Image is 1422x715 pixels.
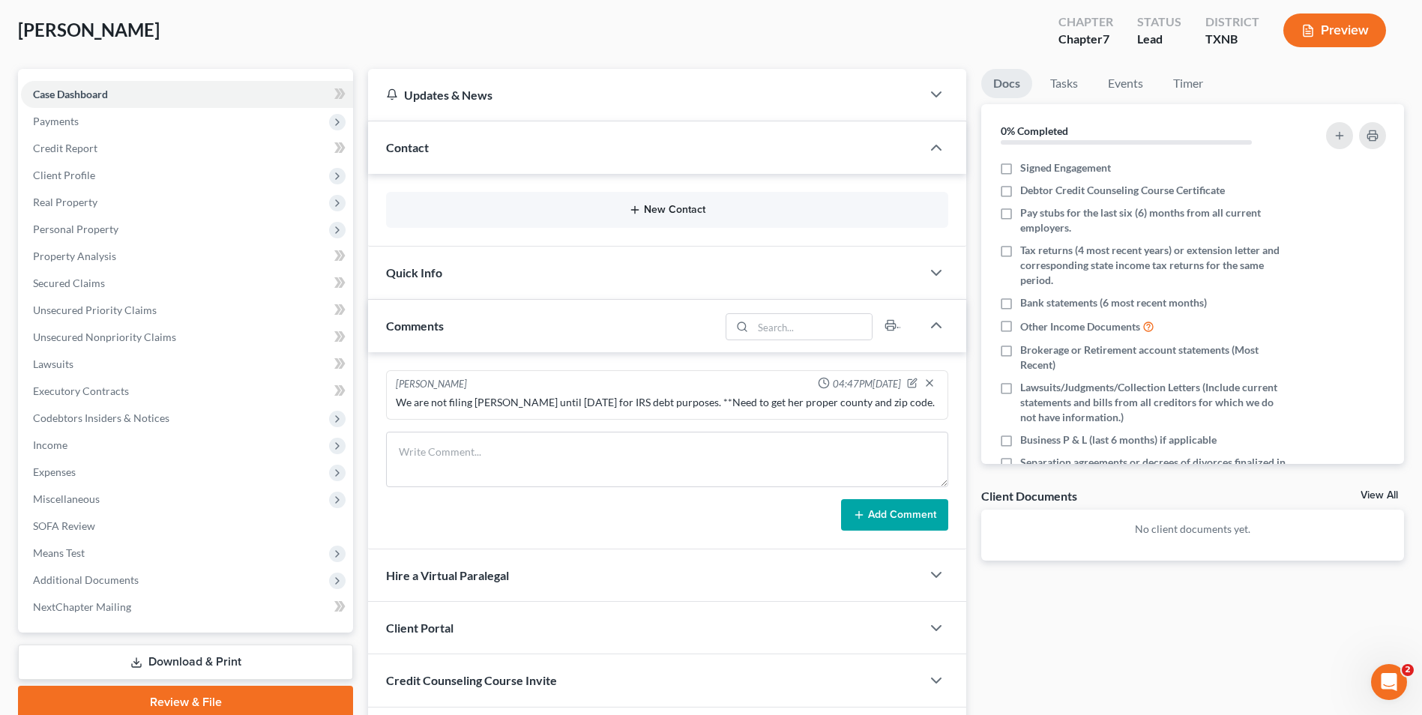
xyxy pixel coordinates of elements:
[396,377,467,392] div: [PERSON_NAME]
[33,357,73,370] span: Lawsuits
[1058,31,1113,48] div: Chapter
[1001,124,1068,137] strong: 0% Completed
[21,243,353,270] a: Property Analysis
[33,169,95,181] span: Client Profile
[981,488,1077,504] div: Client Documents
[386,568,509,582] span: Hire a Virtual Paralegal
[33,304,157,316] span: Unsecured Priority Claims
[1020,380,1286,425] span: Lawsuits/Judgments/Collection Letters (Include current statements and bills from all creditors fo...
[1020,295,1207,310] span: Bank statements (6 most recent months)
[833,377,901,391] span: 04:47PM[DATE]
[21,297,353,324] a: Unsecured Priority Claims
[1137,13,1181,31] div: Status
[33,492,100,505] span: Miscellaneous
[1205,31,1259,48] div: TXNB
[21,324,353,351] a: Unsecured Nonpriority Claims
[33,384,129,397] span: Executory Contracts
[33,519,95,532] span: SOFA Review
[1020,455,1286,485] span: Separation agreements or decrees of divorces finalized in the past 2 years
[21,135,353,162] a: Credit Report
[981,69,1032,98] a: Docs
[33,438,67,451] span: Income
[33,465,76,478] span: Expenses
[1402,664,1414,676] span: 2
[33,196,97,208] span: Real Property
[753,314,872,340] input: Search...
[18,645,353,680] a: Download & Print
[1371,664,1407,700] iframe: Intercom live chat
[1283,13,1386,47] button: Preview
[21,378,353,405] a: Executory Contracts
[1137,31,1181,48] div: Lead
[398,204,936,216] button: New Contact
[1020,432,1217,447] span: Business P & L (last 6 months) if applicable
[386,319,444,333] span: Comments
[841,499,948,531] button: Add Comment
[33,573,139,586] span: Additional Documents
[386,673,557,687] span: Credit Counseling Course Invite
[1020,319,1140,334] span: Other Income Documents
[386,87,903,103] div: Updates & News
[33,223,118,235] span: Personal Property
[21,81,353,108] a: Case Dashboard
[1020,243,1286,288] span: Tax returns (4 most recent years) or extension letter and corresponding state income tax returns ...
[386,265,442,280] span: Quick Info
[1361,490,1398,501] a: View All
[993,522,1392,537] p: No client documents yet.
[1020,343,1286,372] span: Brokerage or Retirement account statements (Most Recent)
[33,250,116,262] span: Property Analysis
[1020,160,1111,175] span: Signed Engagement
[386,140,429,154] span: Contact
[33,411,169,424] span: Codebtors Insiders & Notices
[1096,69,1155,98] a: Events
[1020,205,1286,235] span: Pay stubs for the last six (6) months from all current employers.
[33,331,176,343] span: Unsecured Nonpriority Claims
[1058,13,1113,31] div: Chapter
[33,546,85,559] span: Means Test
[1103,31,1109,46] span: 7
[33,142,97,154] span: Credit Report
[396,395,939,410] div: We are not filing [PERSON_NAME] until [DATE] for IRS debt purposes. **Need to get her proper coun...
[1038,69,1090,98] a: Tasks
[386,621,454,635] span: Client Portal
[1020,183,1225,198] span: Debtor Credit Counseling Course Certificate
[21,351,353,378] a: Lawsuits
[21,513,353,540] a: SOFA Review
[21,270,353,297] a: Secured Claims
[1205,13,1259,31] div: District
[18,19,160,40] span: [PERSON_NAME]
[33,88,108,100] span: Case Dashboard
[33,277,105,289] span: Secured Claims
[33,115,79,127] span: Payments
[33,600,131,613] span: NextChapter Mailing
[1161,69,1215,98] a: Timer
[21,594,353,621] a: NextChapter Mailing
